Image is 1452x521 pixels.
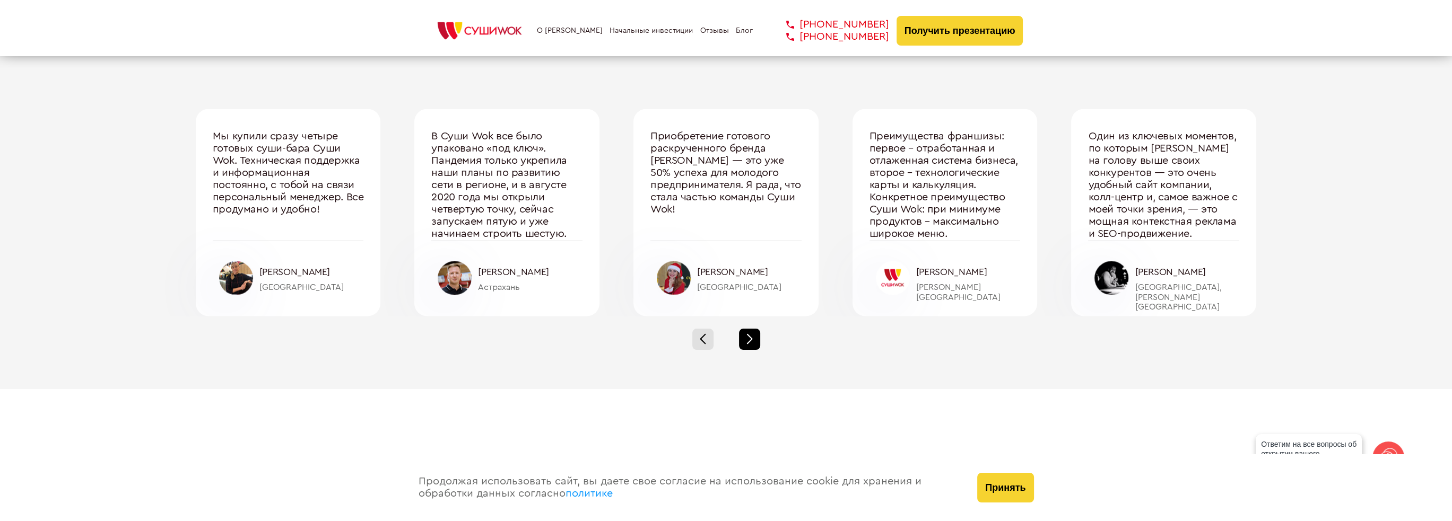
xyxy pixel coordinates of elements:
a: [PHONE_NUMBER] [770,31,889,43]
div: [GEOGRAPHIC_DATA] [259,282,364,292]
a: Отзывы [700,27,729,35]
a: [PHONE_NUMBER] [770,19,889,31]
div: В Суши Wok все было упаковано «под ключ». Пандемия только укрепила наши планы по развитию сети в ... [431,130,582,240]
a: политике [566,488,613,499]
a: О [PERSON_NAME] [537,27,603,35]
div: [PERSON_NAME] [697,266,802,277]
div: Продолжая использовать сайт, вы даете свое согласие на использование cookie для хранения и обрабо... [408,454,967,521]
button: Получить презентацию [897,16,1023,46]
div: Приобретение готового раскрученного бренда [PERSON_NAME] — это уже 50% успеха для молодого предпр... [650,130,802,240]
div: [GEOGRAPHIC_DATA], [PERSON_NAME][GEOGRAPHIC_DATA] [1135,282,1239,311]
a: Начальные инвестиции [610,27,693,35]
img: СУШИWOK [429,19,530,42]
a: Блог [736,27,753,35]
button: Принять [977,473,1033,502]
div: Мы купили сразу четыре готовых суши-бара Суши Wok. Техническая поддержка и информационная постоян... [213,130,364,240]
div: [PERSON_NAME] [259,266,364,277]
div: Один из ключевых моментов, по которым [PERSON_NAME] на голову выше своих конкурентов — это очень ... [1088,130,1239,240]
div: Астрахань [478,282,582,292]
div: [PERSON_NAME][GEOGRAPHIC_DATA] [916,282,1021,302]
div: [PERSON_NAME] [478,266,582,277]
div: [PERSON_NAME] [1135,266,1239,277]
div: Преимущества франшизы: первое – отработанная и отлаженная система бизнеса, второе – технологическ... [870,130,1021,240]
div: [PERSON_NAME] [916,266,1021,277]
div: [GEOGRAPHIC_DATA] [697,282,802,292]
div: Ответим на все вопросы об открытии вашего [PERSON_NAME]! [1256,434,1362,473]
